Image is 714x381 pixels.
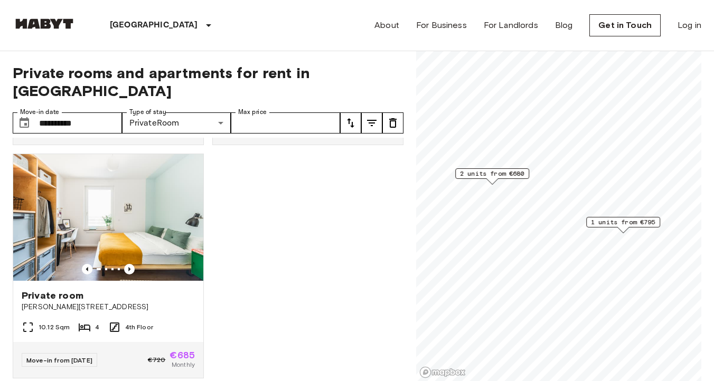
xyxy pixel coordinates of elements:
span: €685 [170,350,195,360]
span: 2 units from €680 [460,169,524,178]
button: Previous image [124,264,135,274]
div: PrivateRoom [122,112,231,134]
a: Mapbox logo [419,366,466,378]
span: €720 [148,355,166,365]
a: Log in [678,19,701,32]
label: Move-in date [20,108,59,117]
label: Max price [238,108,267,117]
img: Habyt [13,18,76,29]
p: [GEOGRAPHIC_DATA] [110,19,198,32]
a: Get in Touch [589,14,661,36]
button: tune [361,112,382,134]
button: tune [340,112,361,134]
label: Type of stay [129,108,166,117]
a: For Landlords [484,19,538,32]
span: Move-in from [DATE] [26,356,92,364]
a: About [374,19,399,32]
button: Previous image [82,264,92,274]
div: Map marker [455,168,529,185]
button: tune [382,112,403,134]
span: 4th Floor [125,322,153,332]
button: Choose date, selected date is 1 Oct 2025 [14,112,35,134]
span: Private rooms and apartments for rent in [GEOGRAPHIC_DATA] [13,64,403,100]
a: Marketing picture of unit DE-01-08-019-03QPrevious imagePrevious imagePrivate room[PERSON_NAME][S... [13,154,204,378]
span: 10.12 Sqm [39,322,70,332]
span: 4 [95,322,99,332]
span: 1 units from €795 [591,217,655,227]
span: Private room [22,289,83,302]
img: Marketing picture of unit DE-01-08-019-03Q [13,154,203,281]
span: Monthly [172,360,195,369]
div: Map marker [586,217,660,233]
a: For Business [416,19,467,32]
span: [PERSON_NAME][STREET_ADDRESS] [22,302,195,312]
a: Blog [555,19,573,32]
